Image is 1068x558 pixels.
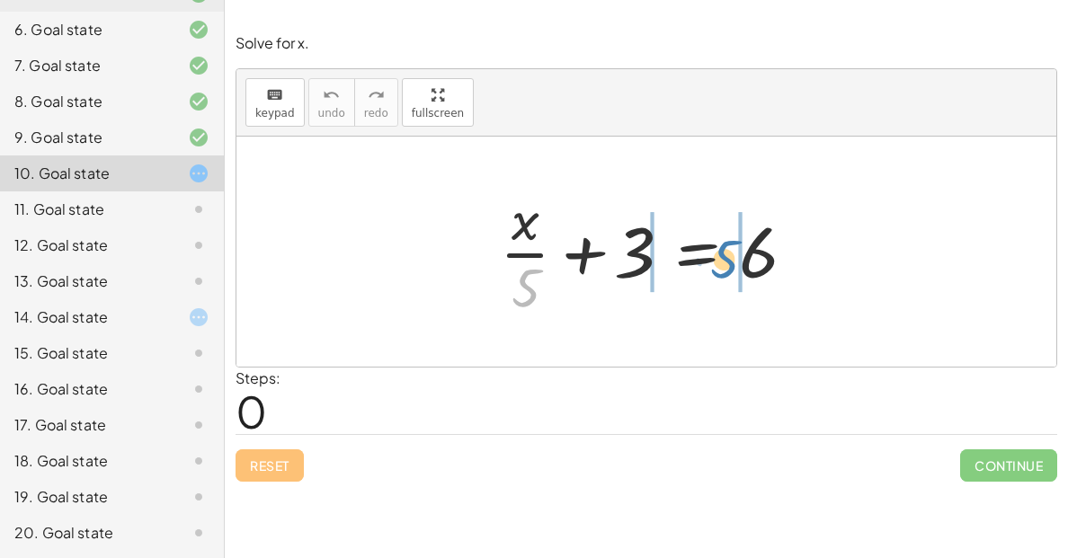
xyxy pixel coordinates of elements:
i: Task not started. [188,486,209,508]
span: fullscreen [412,107,464,120]
button: undoundo [308,78,355,127]
span: redo [364,107,388,120]
i: Task not started. [188,378,209,400]
span: undo [318,107,345,120]
i: Task not started. [188,522,209,544]
i: Task not started. [188,235,209,256]
button: keyboardkeypad [245,78,305,127]
i: Task not started. [188,450,209,472]
span: keypad [255,107,295,120]
p: Solve for x. [236,33,1057,54]
i: Task finished and correct. [188,19,209,40]
div: 12. Goal state [14,235,159,256]
div: 10. Goal state [14,163,159,184]
div: 18. Goal state [14,450,159,472]
i: Task started. [188,306,209,328]
i: Task not started. [188,342,209,364]
i: Task finished and correct. [188,91,209,112]
i: Task not started. [188,414,209,436]
div: 7. Goal state [14,55,159,76]
div: 13. Goal state [14,270,159,292]
i: redo [368,84,385,106]
div: 6. Goal state [14,19,159,40]
div: 14. Goal state [14,306,159,328]
i: keyboard [266,84,283,106]
i: Task finished and correct. [188,127,209,148]
div: 15. Goal state [14,342,159,364]
div: 11. Goal state [14,199,159,220]
i: Task not started. [188,199,209,220]
div: 20. Goal state [14,522,159,544]
button: redoredo [354,78,398,127]
button: fullscreen [402,78,474,127]
div: 8. Goal state [14,91,159,112]
div: 9. Goal state [14,127,159,148]
span: 0 [236,384,267,438]
label: Steps: [236,368,280,387]
div: 17. Goal state [14,414,159,436]
i: Task finished and correct. [188,55,209,76]
i: Task started. [188,163,209,184]
div: 19. Goal state [14,486,159,508]
i: undo [323,84,340,106]
i: Task not started. [188,270,209,292]
div: 16. Goal state [14,378,159,400]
